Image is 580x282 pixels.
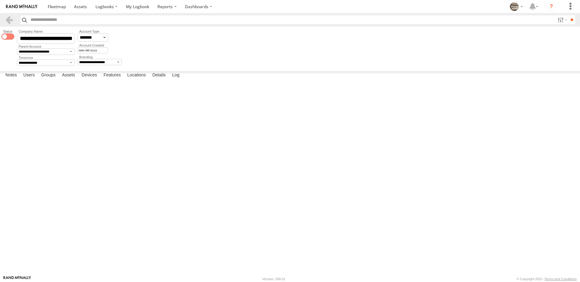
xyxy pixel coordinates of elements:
span: Enable/Disable Status [1,33,14,40]
label: Status [1,30,14,33]
label: Notes [2,71,20,80]
label: Parent Account [17,45,75,48]
label: Search Filter Options [555,15,568,24]
i: ? [546,2,556,11]
div: Version: 308.01 [263,277,285,281]
a: Back to previous Page [5,15,14,24]
label: Details [149,71,169,80]
a: Terms and Conditions [545,277,577,281]
label: Features [101,71,124,80]
div: Vlad h [507,2,525,11]
label: Timezone [17,56,75,59]
label: Groups [38,71,58,80]
label: Locations [124,71,149,80]
label: Account Type [78,30,108,33]
div: © Copyright 2025 - [517,277,577,281]
label: Devices [79,71,100,80]
label: Log [169,71,182,80]
label: Company Name [17,30,75,33]
a: Visit our Website [3,276,31,282]
img: rand-logo.svg [6,5,37,9]
label: Assets [59,71,78,80]
label: Users [20,71,38,80]
label: Branding [78,55,122,59]
label: Account Created [78,43,108,47]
